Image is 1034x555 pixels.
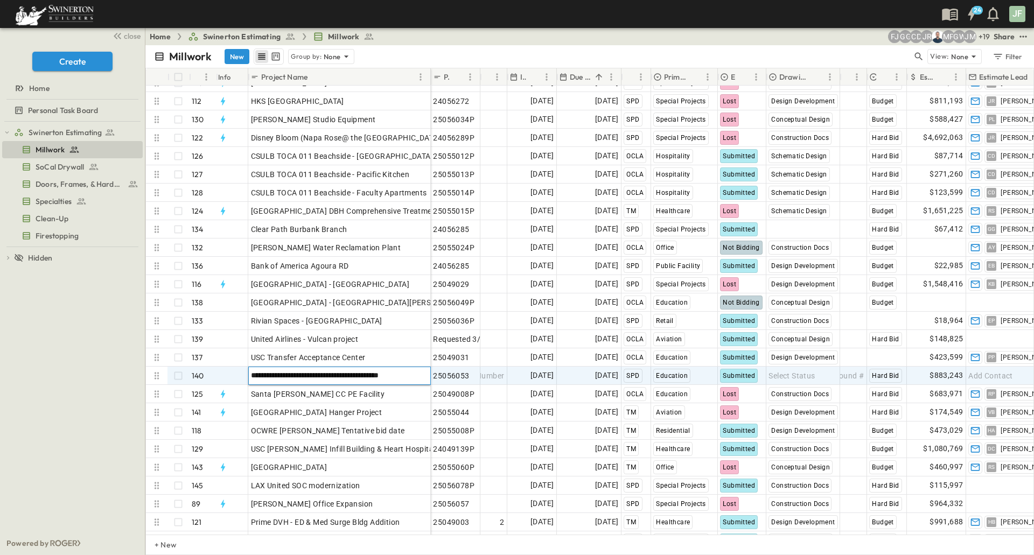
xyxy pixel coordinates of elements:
[595,314,618,327] span: [DATE]
[530,95,554,107] span: [DATE]
[872,189,899,196] span: Hard Bid
[192,334,204,345] p: 139
[934,223,963,235] span: $67,412
[872,299,893,306] span: Budget
[530,168,554,180] span: [DATE]
[485,71,497,83] button: Sort
[433,242,474,253] span: 25055024P
[36,144,65,155] span: Millwork
[626,280,639,288] span: SPD
[626,116,639,123] span: SPD
[656,97,705,105] span: Special Projects
[433,315,474,326] span: 25056036P
[812,71,823,83] button: Sort
[595,278,618,290] span: [DATE]
[934,314,963,327] span: $18,964
[872,152,899,160] span: Hard Bid
[328,31,359,42] span: Millwork
[251,114,376,125] span: [PERSON_NAME] Studio Equipment
[530,186,554,199] span: [DATE]
[771,152,827,160] span: Schematic Design
[595,241,618,254] span: [DATE]
[433,132,474,143] span: 24056289P
[920,30,933,43] div: Joshua Russell (joshua.russell@swinerton.com)
[460,370,504,381] span: Add Number
[974,6,981,15] h6: 24
[2,142,141,157] a: Millwork
[626,262,639,270] span: SPD
[324,51,341,62] p: None
[872,97,893,105] span: Budget
[689,71,701,83] button: Sort
[595,369,618,382] span: [DATE]
[433,297,474,308] span: 25056049P
[433,169,474,180] span: 25055013P
[433,334,485,345] span: Requested 3/6
[930,113,963,125] span: $588,427
[605,71,618,83] button: Menu
[656,134,705,142] span: Special Projects
[626,71,638,83] button: Sort
[192,279,202,290] p: 116
[899,30,912,43] div: Gerrad Gerber (gerrad.gerber@swinerton.com)
[872,262,893,270] span: Budget
[771,244,829,251] span: Construction Docs
[491,71,504,83] button: Menu
[923,205,963,217] span: $1,651,225
[291,51,322,62] p: Group by:
[656,226,705,233] span: Special Projects
[595,113,618,125] span: [DATE]
[963,30,976,43] div: Jonathan M. Hansen (johansen@swinerton.com)
[626,152,644,160] span: OCLA
[251,279,410,290] span: [GEOGRAPHIC_DATA] - [GEOGRAPHIC_DATA]
[464,71,477,83] button: Menu
[890,71,903,83] button: Menu
[192,297,204,308] p: 138
[192,187,204,198] p: 128
[150,31,171,42] a: Home
[656,262,700,270] span: Public Facility
[530,113,554,125] span: [DATE]
[433,114,474,125] span: 25056034P
[872,207,893,215] span: Budget
[261,72,308,82] p: Project Name
[934,259,963,272] span: $22,985
[723,262,755,270] span: Submitted
[771,354,835,361] span: Design Development
[723,152,755,160] span: Submitted
[530,241,554,254] span: [DATE]
[872,134,899,142] span: Hard Bid
[626,79,639,87] span: SPD
[779,72,809,82] p: Drawing Status
[189,68,216,86] div: #
[930,51,949,62] p: View:
[961,4,982,24] button: 24
[723,244,759,251] span: Not Bidding
[872,116,893,123] span: Budget
[433,187,474,198] span: 25055014P
[656,207,690,215] span: Healthcare
[988,229,996,229] span: GG
[2,227,143,244] div: Firestoppingtest
[923,131,963,144] span: $4,692,063
[251,242,401,253] span: [PERSON_NAME] Water Reclamation Plant
[530,259,554,272] span: [DATE]
[723,354,755,361] span: Submitted
[989,119,995,120] span: PL
[251,187,427,198] span: CSULB TOCA 011 Beachside - Faculty Apartments
[992,51,1023,62] div: Filter
[251,315,382,326] span: Rivian Spaces - [GEOGRAPHIC_DATA]
[540,71,553,83] button: Menu
[938,71,949,83] button: Sort
[203,31,281,42] span: Swinerton Estimating
[2,177,141,192] a: Doors, Frames, & Hardware
[251,132,444,143] span: Disney Bloom (Napa Rose@ the [GEOGRAPHIC_DATA])
[656,116,705,123] span: Special Projects
[723,79,736,87] span: Lost
[771,207,827,215] span: Schematic Design
[750,71,763,83] button: Menu
[723,226,755,233] span: Submitted
[953,30,966,43] div: GEORGIA WESLEY (georgia.wesley@swinerton.com)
